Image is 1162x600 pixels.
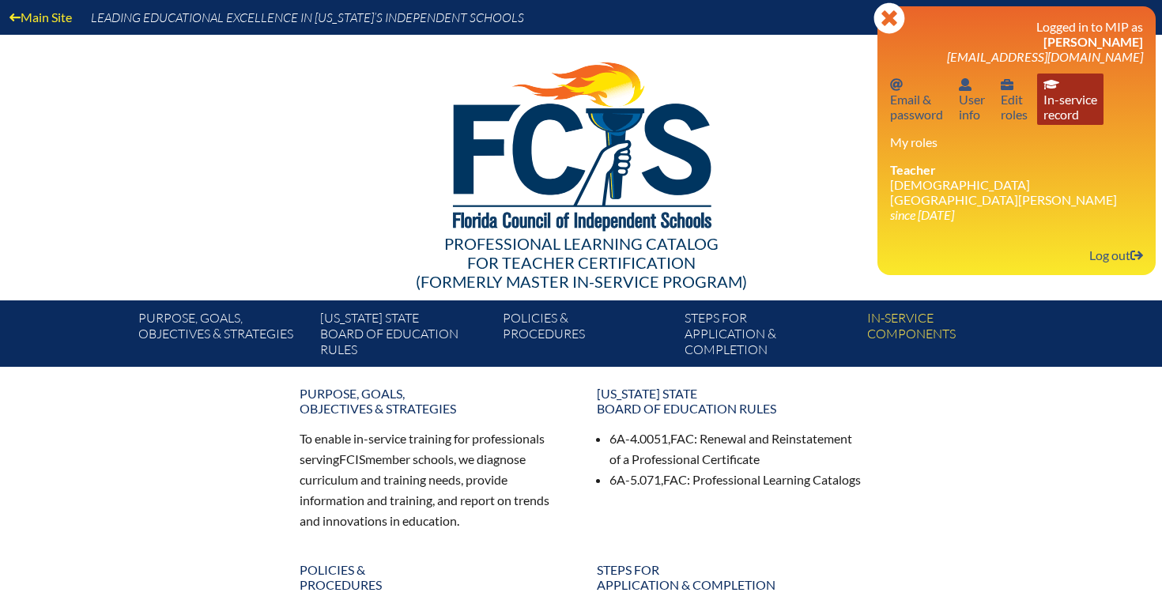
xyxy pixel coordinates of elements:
[126,234,1036,291] div: Professional Learning Catalog (formerly Master In-service Program)
[953,74,991,125] a: User infoUserinfo
[873,2,905,34] svg: Close
[678,307,860,367] a: Steps forapplication & completion
[890,78,903,91] svg: Email password
[1037,74,1104,125] a: In-service recordIn-servicerecord
[884,74,949,125] a: Email passwordEmail &password
[890,162,1143,222] li: [DEMOGRAPHIC_DATA][GEOGRAPHIC_DATA][PERSON_NAME]
[339,451,365,466] span: FCIS
[959,78,971,91] svg: User info
[994,74,1034,125] a: User infoEditroles
[290,379,575,422] a: Purpose, goals,objectives & strategies
[300,428,565,530] p: To enable in-service training for professionals serving member schools, we diagnose curriculum an...
[314,307,496,367] a: [US_STATE] StateBoard of Education rules
[3,6,78,28] a: Main Site
[1001,78,1013,91] svg: User info
[467,253,696,272] span: for Teacher Certification
[947,49,1143,64] span: [EMAIL_ADDRESS][DOMAIN_NAME]
[1043,78,1059,91] svg: In-service record
[609,470,862,490] li: 6A-5.071, : Professional Learning Catalogs
[861,307,1043,367] a: In-servicecomponents
[587,379,872,422] a: [US_STATE] StateBoard of Education rules
[290,556,575,598] a: Policies &Procedures
[1130,249,1143,262] svg: Log out
[1043,34,1143,49] span: [PERSON_NAME]
[609,428,862,470] li: 6A-4.0051, : Renewal and Reinstatement of a Professional Certificate
[418,35,745,251] img: FCISlogo221.eps
[663,472,687,487] span: FAC
[890,207,954,222] i: since [DATE]
[587,556,872,598] a: Steps forapplication & completion
[670,431,694,446] span: FAC
[890,19,1143,64] h3: Logged in to MIP as
[890,162,936,177] span: Teacher
[890,134,1143,149] h3: My roles
[1083,244,1149,266] a: Log outLog out
[132,307,314,367] a: Purpose, goals,objectives & strategies
[496,307,678,367] a: Policies &Procedures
